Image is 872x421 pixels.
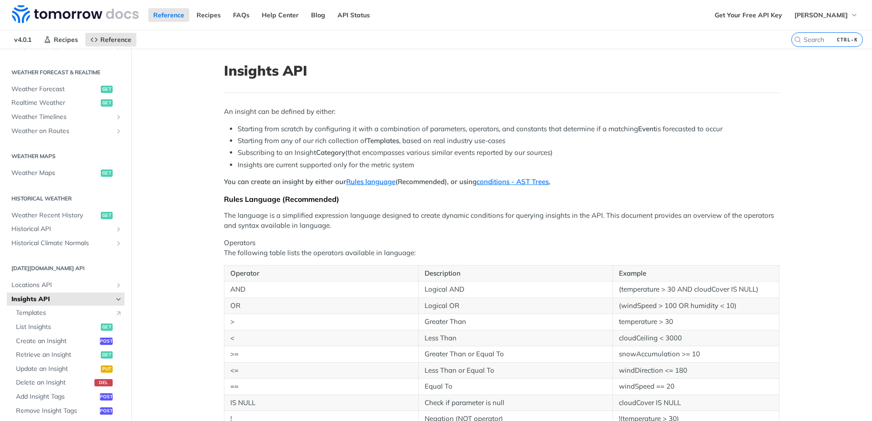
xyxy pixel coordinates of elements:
a: Add Insight Tagspost [11,390,125,404]
td: temperature > 30 [612,314,779,330]
p: The language is a simplified expression language designed to create dynamic conditions for queryi... [224,210,779,231]
td: < [224,330,419,346]
button: Show subpages for Weather Timelines [115,113,122,121]
a: conditions - AST Trees [477,177,549,186]
a: Weather Forecastget [7,82,125,96]
span: Update an Insight [16,365,99,374]
a: Help Center [257,8,304,22]
span: Realtime Weather [11,98,99,108]
span: List Insights [16,323,99,332]
strong: Templates [367,136,399,145]
td: Equal To [418,379,612,395]
a: Insights APIHide subpages for Insights API [7,293,125,306]
kbd: CTRL-K [835,35,860,44]
td: Logical OR [418,298,612,314]
a: Realtime Weatherget [7,96,125,110]
span: get [101,351,113,359]
a: Update an Insightput [11,362,125,376]
button: Show subpages for Locations API [115,282,122,289]
p: Operators The following table lists the operators available in language: [224,238,779,258]
h1: Insights API [224,62,779,79]
span: del [94,379,113,386]
td: (windSpeed > 100 OR humidity < 10) [612,298,779,314]
td: Greater Than [418,314,612,330]
h2: [DATE][DOMAIN_NAME] API [7,264,125,272]
a: Recipes [39,33,83,46]
a: Historical APIShow subpages for Historical API [7,222,125,236]
td: Less Than [418,330,612,346]
td: (temperature > 30 AND cloudCover IS NULL) [612,282,779,298]
span: Remove Insight Tags [16,406,98,416]
a: Weather TimelinesShow subpages for Weather Timelines [7,110,125,124]
li: Insights are current supported only for the metric system [238,160,779,170]
a: Get Your Free API Key [710,8,787,22]
a: Retrieve an Insightget [11,348,125,362]
a: Weather Mapsget [7,166,125,180]
span: Create an Insight [16,337,98,346]
td: cloudCover IS NULL [612,395,779,411]
span: put [101,365,113,373]
span: get [101,323,113,331]
span: Add Insight Tags [16,392,98,401]
td: Check if parameter is null [418,395,612,411]
td: windDirection <= 180 [612,362,779,379]
span: Reference [100,36,131,44]
span: Weather on Routes [11,127,113,136]
span: get [101,86,113,93]
td: IS NULL [224,395,419,411]
a: Reference [85,33,136,46]
a: Blog [306,8,330,22]
a: Delete an Insightdel [11,376,125,390]
h2: Weather Forecast & realtime [7,68,125,77]
td: <= [224,362,419,379]
span: [PERSON_NAME] [794,11,848,19]
td: >= [224,346,419,363]
a: Weather on RoutesShow subpages for Weather on Routes [7,124,125,138]
td: OR [224,298,419,314]
span: Weather Timelines [11,113,113,122]
td: AND [224,282,419,298]
button: Show subpages for Weather on Routes [115,128,122,135]
div: Rules Language (Recommended) [224,195,779,204]
span: post [100,393,113,400]
span: Delete an Insight [16,378,92,387]
a: FAQs [228,8,254,22]
span: Weather Recent History [11,211,99,220]
span: Historical Climate Normals [11,239,113,248]
span: Templates [16,308,110,318]
a: Create an Insightpost [11,334,125,348]
span: v4.0.1 [9,33,36,46]
a: API Status [332,8,375,22]
button: Hide subpages for Insights API [115,296,122,303]
img: Tomorrow.io Weather API Docs [12,5,139,23]
span: Retrieve an Insight [16,350,99,359]
span: get [101,212,113,219]
strong: You can create an insight by either our (Recommended), or using , [224,177,550,186]
span: get [101,169,113,177]
span: post [100,338,113,345]
button: Show subpages for Historical API [115,226,122,233]
button: [PERSON_NAME] [789,8,863,22]
h2: Historical Weather [7,195,125,203]
td: snowAccumulation >= 10 [612,346,779,363]
a: Locations APIShow subpages for Locations API [7,278,125,292]
span: Weather Forecast [11,85,99,94]
span: Recipes [54,36,78,44]
li: Subscribing to an Insight (that encompasses various similar events reported by our sources) [238,148,779,158]
h2: Weather Maps [7,152,125,160]
span: Weather Maps [11,169,99,178]
li: Starting from scratch by configuring it with a combination of parameters, operators, and constant... [238,124,779,134]
span: Insights API [11,295,113,304]
i: Link [115,309,122,317]
span: Locations API [11,281,113,290]
svg: Search [794,36,801,43]
span: Historical API [11,225,113,234]
td: Logical AND [418,282,612,298]
th: Example [612,265,779,282]
td: > [224,314,419,330]
a: Recipes [192,8,226,22]
a: Historical Climate NormalsShow subpages for Historical Climate Normals [7,236,125,250]
td: == [224,379,419,395]
span: post [100,407,113,415]
li: Starting from any of our rich collection of , based on real industry use-cases [238,136,779,146]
